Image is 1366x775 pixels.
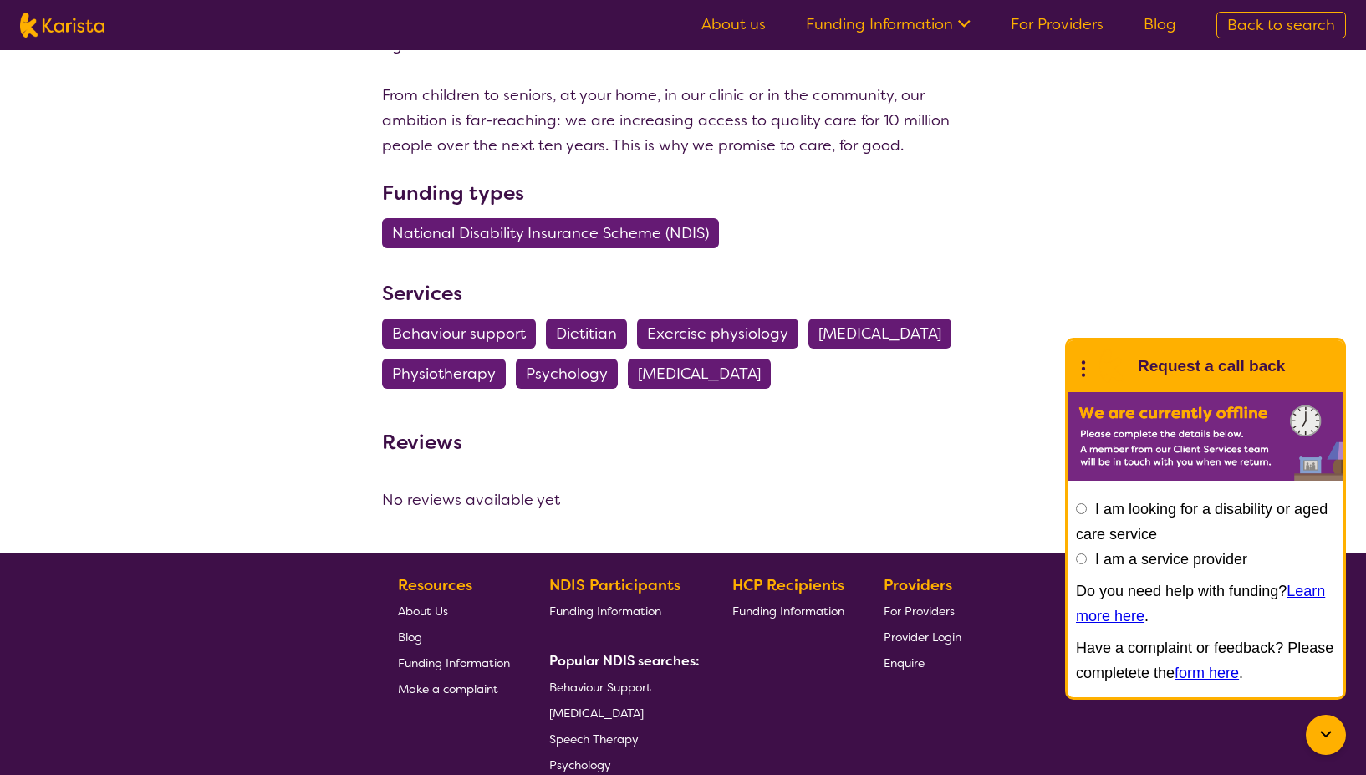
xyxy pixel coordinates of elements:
[549,757,611,772] span: Psychology
[549,700,693,726] a: [MEDICAL_DATA]
[392,218,709,248] span: National Disability Insurance Scheme (NDIS)
[382,278,984,308] h3: Services
[884,655,925,670] span: Enquire
[808,324,961,344] a: [MEDICAL_DATA]
[556,319,617,349] span: Dietitian
[398,676,510,701] a: Make a complaint
[1175,665,1239,681] a: form here
[382,364,516,384] a: Physiotherapy
[516,364,628,384] a: Psychology
[1138,354,1285,379] h1: Request a call back
[549,575,680,595] b: NDIS Participants
[732,598,844,624] a: Funding Information
[647,319,788,349] span: Exercise physiology
[382,223,729,243] a: National Disability Insurance Scheme (NDIS)
[398,681,498,696] span: Make a complaint
[1068,392,1343,481] img: Karista offline chat form to request call back
[884,598,961,624] a: For Providers
[884,624,961,650] a: Provider Login
[1144,14,1176,34] a: Blog
[382,324,546,344] a: Behaviour support
[549,732,639,747] span: Speech Therapy
[1216,12,1346,38] a: Back to search
[1094,349,1128,383] img: Karista
[382,178,984,208] h3: Funding types
[701,14,766,34] a: About us
[549,604,661,619] span: Funding Information
[884,630,961,645] span: Provider Login
[398,598,510,624] a: About Us
[806,14,971,34] a: Funding Information
[884,575,952,595] b: Providers
[382,419,462,457] h3: Reviews
[398,604,448,619] span: About Us
[637,324,808,344] a: Exercise physiology
[546,324,637,344] a: Dietitian
[549,726,693,752] a: Speech Therapy
[526,359,608,389] span: Psychology
[392,359,496,389] span: Physiotherapy
[549,652,700,670] b: Popular NDIS searches:
[638,359,761,389] span: [MEDICAL_DATA]
[884,650,961,676] a: Enquire
[732,604,844,619] span: Funding Information
[628,364,781,384] a: [MEDICAL_DATA]
[1227,15,1335,35] span: Back to search
[1076,501,1328,543] label: I am looking for a disability or aged care service
[382,487,984,512] div: No reviews available yet
[398,624,510,650] a: Blog
[549,674,693,700] a: Behaviour Support
[392,319,526,349] span: Behaviour support
[1011,14,1104,34] a: For Providers
[818,319,941,349] span: [MEDICAL_DATA]
[1095,551,1247,568] label: I am a service provider
[884,604,955,619] span: For Providers
[549,706,644,721] span: [MEDICAL_DATA]
[549,680,651,695] span: Behaviour Support
[1076,579,1335,629] p: Do you need help with funding? .
[20,13,104,38] img: Karista logo
[1076,635,1335,686] p: Have a complaint or feedback? Please completete the .
[398,630,422,645] span: Blog
[398,655,510,670] span: Funding Information
[398,575,472,595] b: Resources
[549,598,693,624] a: Funding Information
[398,650,510,676] a: Funding Information
[732,575,844,595] b: HCP Recipients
